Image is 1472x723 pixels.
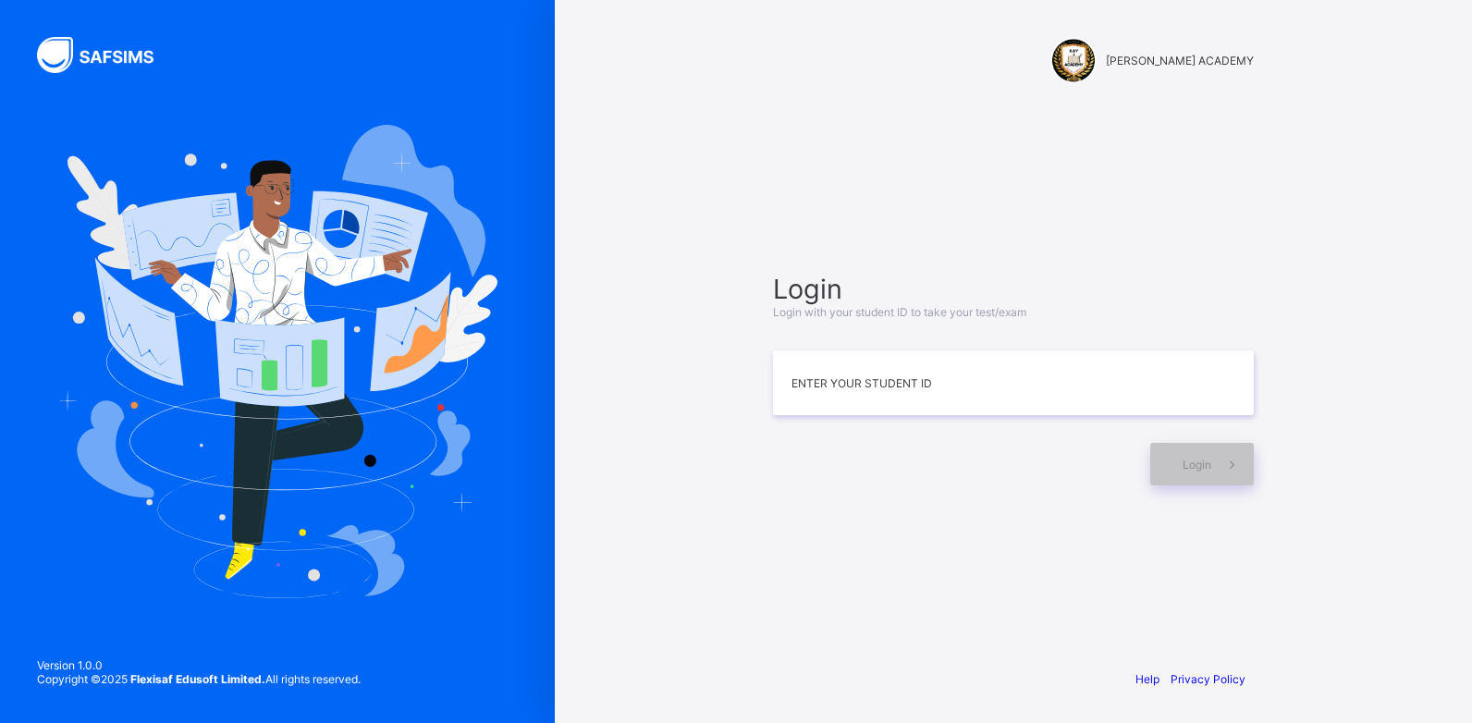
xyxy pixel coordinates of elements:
strong: Flexisaf Edusoft Limited. [130,672,265,686]
a: Privacy Policy [1171,672,1245,686]
span: Login [773,273,1254,305]
a: Help [1135,672,1159,686]
img: Hero Image [57,125,497,598]
span: Version 1.0.0 [37,658,361,672]
span: [PERSON_NAME] ACADEMY [1106,54,1254,67]
span: Login with your student ID to take your test/exam [773,305,1026,319]
img: SAFSIMS Logo [37,37,176,73]
span: Copyright © 2025 All rights reserved. [37,672,361,686]
span: Login [1183,458,1211,472]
